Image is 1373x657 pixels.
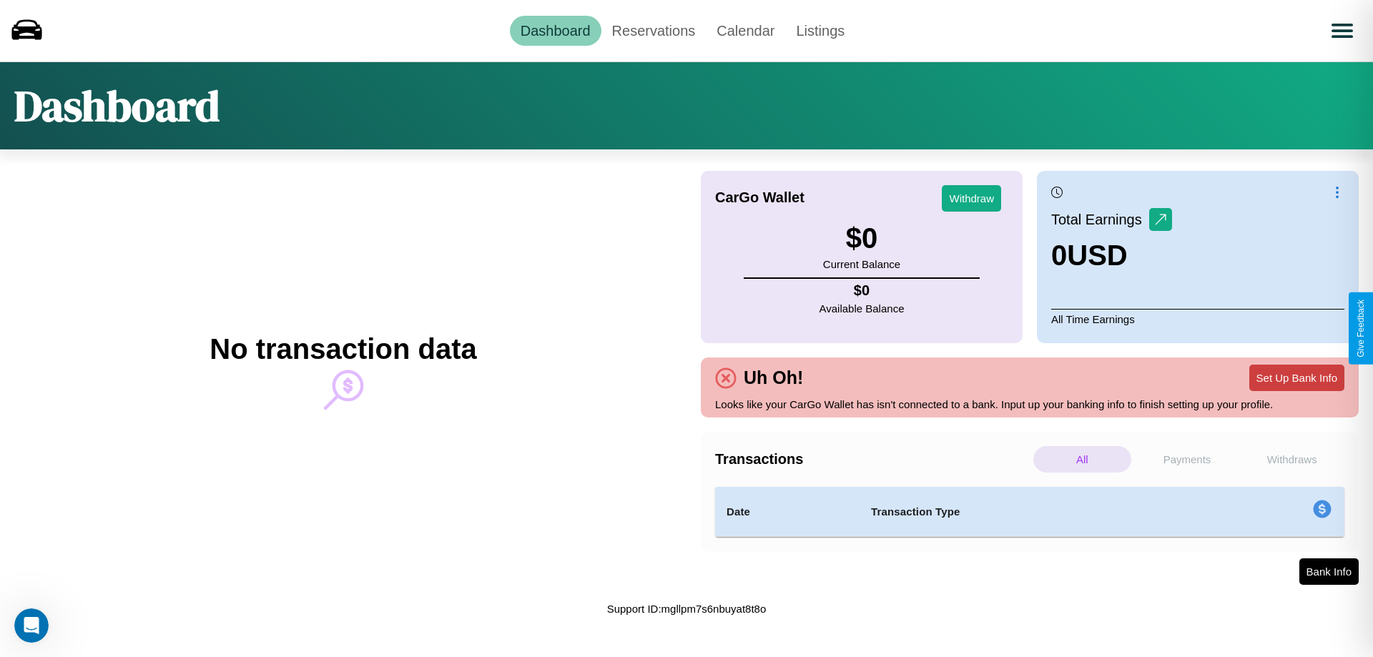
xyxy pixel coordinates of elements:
[14,608,49,643] iframe: Intercom live chat
[823,255,900,274] p: Current Balance
[785,16,855,46] a: Listings
[942,185,1001,212] button: Withdraw
[1051,207,1149,232] p: Total Earnings
[715,395,1344,414] p: Looks like your CarGo Wallet has isn't connected to a bank. Input up your banking info to finish ...
[871,503,1196,520] h4: Transaction Type
[1033,446,1131,473] p: All
[706,16,785,46] a: Calendar
[607,599,767,618] p: Support ID: mgllpm7s6nbuyat8t8o
[820,299,905,318] p: Available Balance
[14,76,220,135] h1: Dashboard
[715,487,1344,537] table: simple table
[1243,446,1341,473] p: Withdraws
[715,451,1030,468] h4: Transactions
[1138,446,1236,473] p: Payments
[1299,558,1359,585] button: Bank Info
[210,333,476,365] h2: No transaction data
[737,367,810,388] h4: Uh Oh!
[715,189,804,206] h4: CarGo Wallet
[823,222,900,255] h3: $ 0
[1322,11,1362,51] button: Open menu
[820,282,905,299] h4: $ 0
[1249,365,1344,391] button: Set Up Bank Info
[727,503,848,520] h4: Date
[1051,309,1344,329] p: All Time Earnings
[601,16,707,46] a: Reservations
[510,16,601,46] a: Dashboard
[1051,239,1172,272] h3: 0 USD
[1356,300,1366,357] div: Give Feedback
